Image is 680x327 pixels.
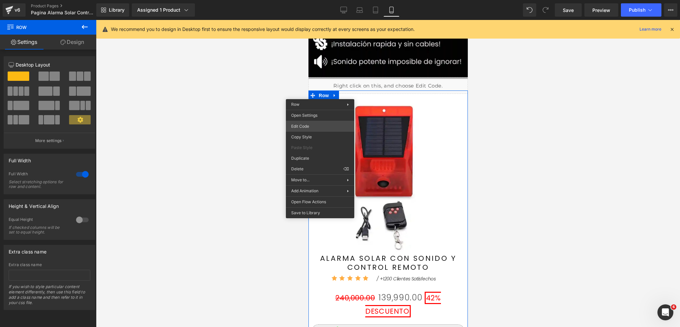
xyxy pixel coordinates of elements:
span: Pagina Alarma Solar Control - [DATE] 14:18:34 [31,10,95,15]
span: DESCUENTO [57,286,101,296]
span: 42% [118,273,132,283]
p: More settings [35,138,62,144]
span: Publish [629,7,645,13]
button: Redo [539,3,552,17]
button: Undo [523,3,536,17]
a: Learn more [637,25,664,33]
iframe: Intercom live chat [657,304,673,320]
a: Desktop [336,3,352,17]
a: New Library [96,3,129,17]
span: Add Animation [291,188,347,194]
a: Design [48,35,96,50]
a: Preview [584,3,618,17]
span: Preview [592,7,610,14]
div: Full Width [9,154,31,163]
div: Extra class name [9,262,90,267]
span: Move to... [291,177,347,183]
span: Delete [291,166,343,172]
span: Copy Style [291,134,349,140]
a: v6 [3,3,26,17]
strong: ENVÍO GRATIS [18,306,54,313]
span: Save [563,7,574,14]
span: 139,990.00 [70,270,114,285]
button: More [664,3,677,17]
div: Select stretching options for row and content. [9,180,68,189]
div: v6 [13,6,22,14]
span: Open Flow Actions [291,199,349,205]
div: If checked columns will be set to equal height. [9,225,68,235]
div: Extra class name [9,245,46,254]
a: Tablet [368,3,383,17]
span: Edit Code [291,123,349,129]
div: Assigned 1 Product [137,7,190,13]
a: Laptop [352,3,368,17]
div: Full Width [9,171,69,178]
span: Save to Library [291,210,349,216]
button: More settings [4,133,95,148]
span: Paste Style [291,145,349,151]
a: Product Pages [31,3,107,9]
img: ALARMA SOLAR CON SONIDO Y CONTROL REMOTO [3,80,156,233]
span: Library [109,7,125,13]
div: Equal Height [9,217,69,224]
p: We recommend you to design in Desktop first to ensure the responsive layout would display correct... [111,26,415,33]
a: Mobile [383,3,399,17]
span: 6 [671,304,676,310]
i: / +1200 Clientes Satisfechos [68,255,127,262]
div: Height & Vertical Align [9,200,59,209]
span: 240,000.00 [27,273,66,283]
span: 🚚 [11,306,54,313]
span: Row [7,20,73,35]
a: ALARMA SOLAR CON SONIDO Y CONTROL REMOTO [3,234,156,252]
span: Row [9,71,22,81]
p: Desktop Layout [9,61,90,68]
a: Expand / Collapse [22,71,31,81]
span: Row [291,102,299,107]
div: If you wish to style particular content element differently, then use this field to add a class n... [9,284,90,310]
span: Duplicate [291,155,349,161]
span: Open Settings [291,112,349,118]
button: Publish [621,3,661,17]
span: ⌫ [343,166,349,172]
